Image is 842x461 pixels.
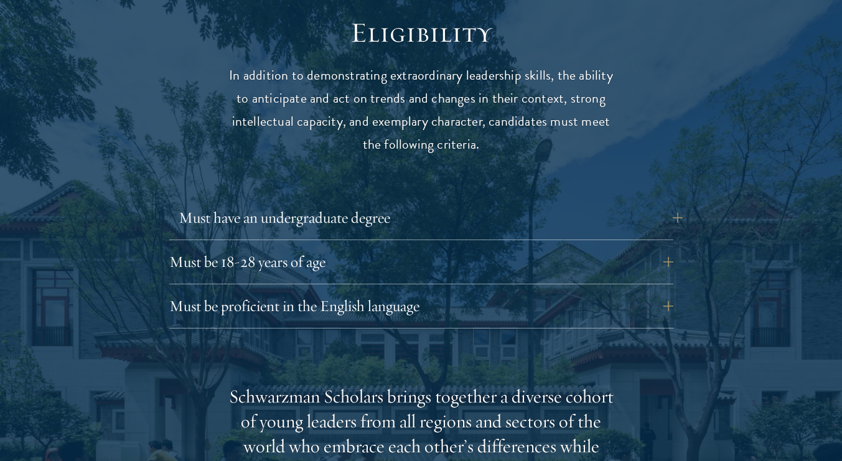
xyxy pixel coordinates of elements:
button: Must be proficient in the English language [169,291,673,321]
button: Must be 18-28 years of age [169,247,673,277]
p: In addition to demonstrating extraordinary leadership skills, the ability to anticipate and act o... [228,64,614,156]
button: Must have an undergraduate degree [179,203,683,233]
h2: Eligibility [228,16,614,50]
